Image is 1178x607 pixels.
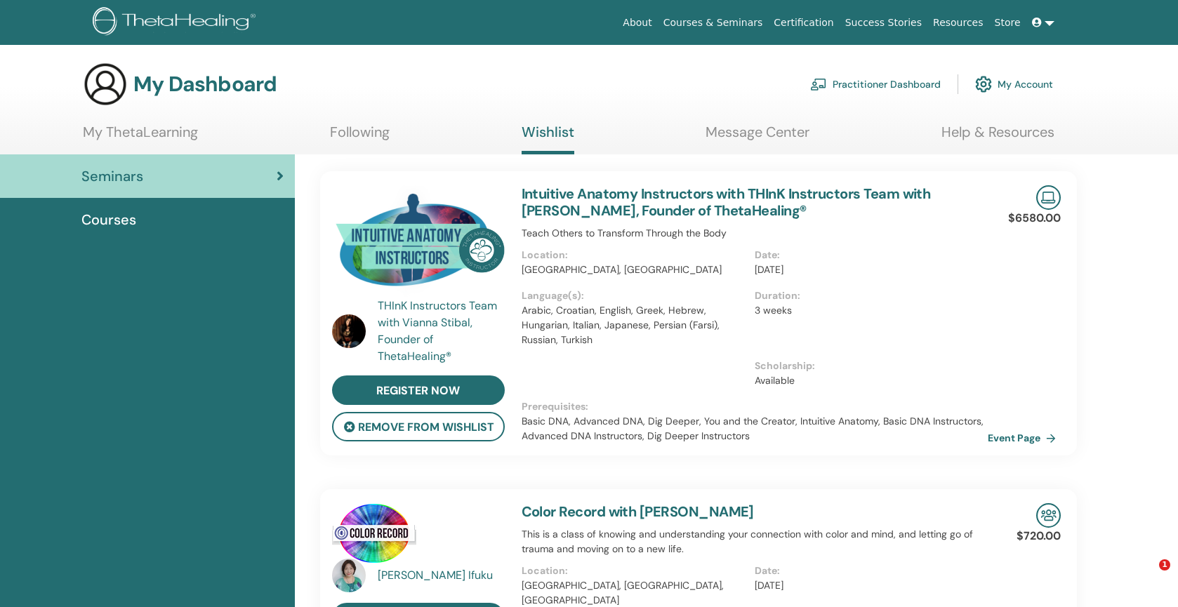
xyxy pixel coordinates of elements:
p: Location : [522,248,746,262]
a: Help & Resources [941,124,1054,151]
p: Available [755,373,979,388]
a: Event Page [988,427,1061,448]
p: Duration : [755,288,979,303]
h3: My Dashboard [133,72,277,97]
span: Seminars [81,166,143,187]
p: Scholarship : [755,359,979,373]
a: Wishlist [522,124,574,154]
img: Color Record [332,503,416,563]
a: Courses & Seminars [658,10,769,36]
a: About [617,10,657,36]
p: $6580.00 [1008,210,1061,227]
a: Practitioner Dashboard [810,69,941,100]
img: Intuitive Anatomy Instructors [332,185,505,302]
img: In-Person Seminar [1036,503,1061,528]
img: Live Online Seminar [1036,185,1061,210]
p: Arabic, Croatian, English, Greek, Hebrew, Hungarian, Italian, Japanese, Persian (Farsi), Russian,... [522,303,746,347]
img: chalkboard-teacher.svg [810,78,827,91]
a: Certification [768,10,839,36]
a: Color Record with [PERSON_NAME] [522,502,754,521]
p: Prerequisites : [522,399,988,414]
p: Language(s) : [522,288,746,303]
p: 3 weeks [755,303,979,318]
a: Intuitive Anatomy Instructors with THInK Instructors Team with [PERSON_NAME], Founder of ThetaHea... [522,185,931,220]
span: 1 [1159,559,1170,571]
a: THInK Instructors Team with Vianna Stibal, Founder of ThetaHealing® [378,298,508,365]
a: Store [989,10,1026,36]
img: cog.svg [975,72,992,96]
p: Location : [522,563,746,578]
img: logo.png [93,7,260,39]
img: default.jpg [332,559,366,592]
a: Message Center [706,124,809,151]
p: [GEOGRAPHIC_DATA], [GEOGRAPHIC_DATA] [522,262,746,277]
p: Basic DNA, Advanced DNA, Dig Deeper, You and the Creator, Intuitive Anatomy, Basic DNA Instructor... [522,414,988,443]
a: register now [332,375,505,405]
span: Courses [81,209,136,230]
iframe: Intercom live chat [1130,559,1164,593]
p: Date : [755,248,979,262]
p: $720.00 [1017,528,1061,545]
a: Following [330,124,390,151]
p: [DATE] [755,262,979,277]
a: My Account [975,69,1053,100]
p: Teach Others to Transform Through the Body [522,226,988,241]
p: This is a class of knowing and understanding your connection with color and mind, and letting go ... [522,527,988,556]
a: Resources [927,10,989,36]
span: register now [376,383,460,398]
p: [DATE] [755,578,979,593]
a: My ThetaLearning [83,124,198,151]
p: Date : [755,563,979,578]
img: default.jpg [332,314,366,348]
button: remove from wishlist [332,412,505,441]
img: generic-user-icon.jpg [83,62,128,107]
a: [PERSON_NAME] Ifuku [378,567,508,584]
a: Success Stories [840,10,927,36]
